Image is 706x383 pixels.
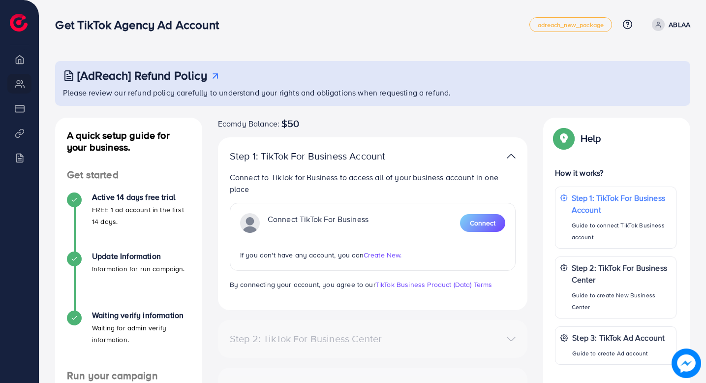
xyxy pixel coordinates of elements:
[77,68,207,83] h3: [AdReach] Refund Policy
[572,289,671,313] p: Guide to create New Business Center
[581,132,601,144] p: Help
[507,149,516,163] img: TikTok partner
[218,118,279,129] span: Ecomdy Balance:
[92,322,190,346] p: Waiting for admin verify information.
[92,192,190,202] h4: Active 14 days free trial
[55,311,202,370] li: Waiting verify information
[63,87,684,98] p: Please review our refund policy carefully to understand your rights and obligations when requesti...
[555,129,573,147] img: Popup guide
[55,252,202,311] li: Update Information
[230,171,516,195] p: Connect to TikTok for Business to access all of your business account in one place
[555,167,676,179] p: How it works?
[572,332,665,344] p: Step 3: TikTok Ad Account
[470,218,495,228] span: Connect
[240,213,260,233] img: TikTok partner
[55,370,202,382] h4: Run your campaign
[240,250,364,260] span: If you don't have any account, you can
[230,150,415,162] p: Step 1: TikTok For Business Account
[572,348,665,359] p: Guide to create Ad account
[572,192,671,216] p: Step 1: TikTok For Business Account
[10,14,28,32] img: logo
[669,19,690,31] p: ABLAA
[375,280,492,289] a: TikTok Business Product (Data) Terms
[572,220,671,243] p: Guide to connect TikTok Business account
[55,18,226,32] h3: Get TikTok Agency Ad Account
[572,262,671,286] p: Step 2: TikTok For Business Center
[230,279,516,290] p: By connecting your account, you agree to our
[92,263,185,275] p: Information for run campaign.
[364,250,402,260] span: Create New.
[538,22,604,28] span: adreach_new_package
[648,18,690,31] a: ABLAA
[281,118,299,129] span: $50
[55,192,202,252] li: Active 14 days free trial
[92,204,190,227] p: FREE 1 ad account in the first 14 days.
[460,214,505,232] button: Connect
[268,213,368,233] p: Connect TikTok For Business
[529,17,612,32] a: adreach_new_package
[55,129,202,153] h4: A quick setup guide for your business.
[672,349,701,378] img: image
[92,311,190,320] h4: Waiting verify information
[55,169,202,181] h4: Get started
[92,252,185,261] h4: Update Information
